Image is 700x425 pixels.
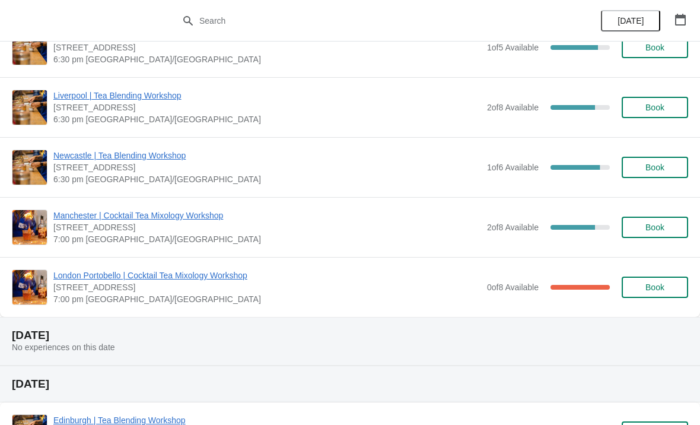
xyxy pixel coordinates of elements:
[645,223,664,232] span: Book
[12,30,47,65] img: Leeds | Tea Blending Workshop | Unit 42, Queen Victoria St, Victoria Quarter, Leeds, LS1 6BE | 6:...
[622,97,688,118] button: Book
[622,37,688,58] button: Book
[53,173,481,185] span: 6:30 pm [GEOGRAPHIC_DATA]/[GEOGRAPHIC_DATA]
[53,150,481,161] span: Newcastle | Tea Blending Workshop
[53,102,481,113] span: [STREET_ADDRESS]
[53,42,481,53] span: [STREET_ADDRESS]
[12,210,47,245] img: Manchester | Cocktail Tea Mixology Workshop | 57 Church Street, Manchester M4 1PD, UK | 7:00 pm E...
[487,103,539,112] span: 2 of 8 Available
[12,378,688,390] h2: [DATE]
[12,342,115,352] span: No experiences on this date
[12,90,47,125] img: Liverpool | Tea Blending Workshop | 106 Bold St, Liverpool , L1 4EZ | 6:30 pm Europe/London
[622,277,688,298] button: Book
[53,269,481,281] span: London Portobello | Cocktail Tea Mixology Workshop
[53,113,481,125] span: 6:30 pm [GEOGRAPHIC_DATA]/[GEOGRAPHIC_DATA]
[645,43,664,52] span: Book
[53,161,481,173] span: [STREET_ADDRESS]
[645,163,664,172] span: Book
[487,43,539,52] span: 1 of 5 Available
[487,223,539,232] span: 2 of 8 Available
[622,217,688,238] button: Book
[487,283,539,292] span: 0 of 8 Available
[53,233,481,245] span: 7:00 pm [GEOGRAPHIC_DATA]/[GEOGRAPHIC_DATA]
[53,221,481,233] span: [STREET_ADDRESS]
[12,270,47,305] img: London Portobello | Cocktail Tea Mixology Workshop | 158 Portobello Road, London W11 2EB, UK | 7:...
[12,150,47,185] img: Newcastle | Tea Blending Workshop | 123 Grainger Street, Newcastle upon Tyne, NE1 5AE | 6:30 pm E...
[487,163,539,172] span: 1 of 6 Available
[53,293,481,305] span: 7:00 pm [GEOGRAPHIC_DATA]/[GEOGRAPHIC_DATA]
[622,157,688,178] button: Book
[645,283,664,292] span: Book
[53,90,481,102] span: Liverpool | Tea Blending Workshop
[53,53,481,65] span: 6:30 pm [GEOGRAPHIC_DATA]/[GEOGRAPHIC_DATA]
[601,10,660,31] button: [DATE]
[53,281,481,293] span: [STREET_ADDRESS]
[12,329,688,341] h2: [DATE]
[618,16,644,26] span: [DATE]
[199,10,525,31] input: Search
[645,103,664,112] span: Book
[53,210,481,221] span: Manchester | Cocktail Tea Mixology Workshop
